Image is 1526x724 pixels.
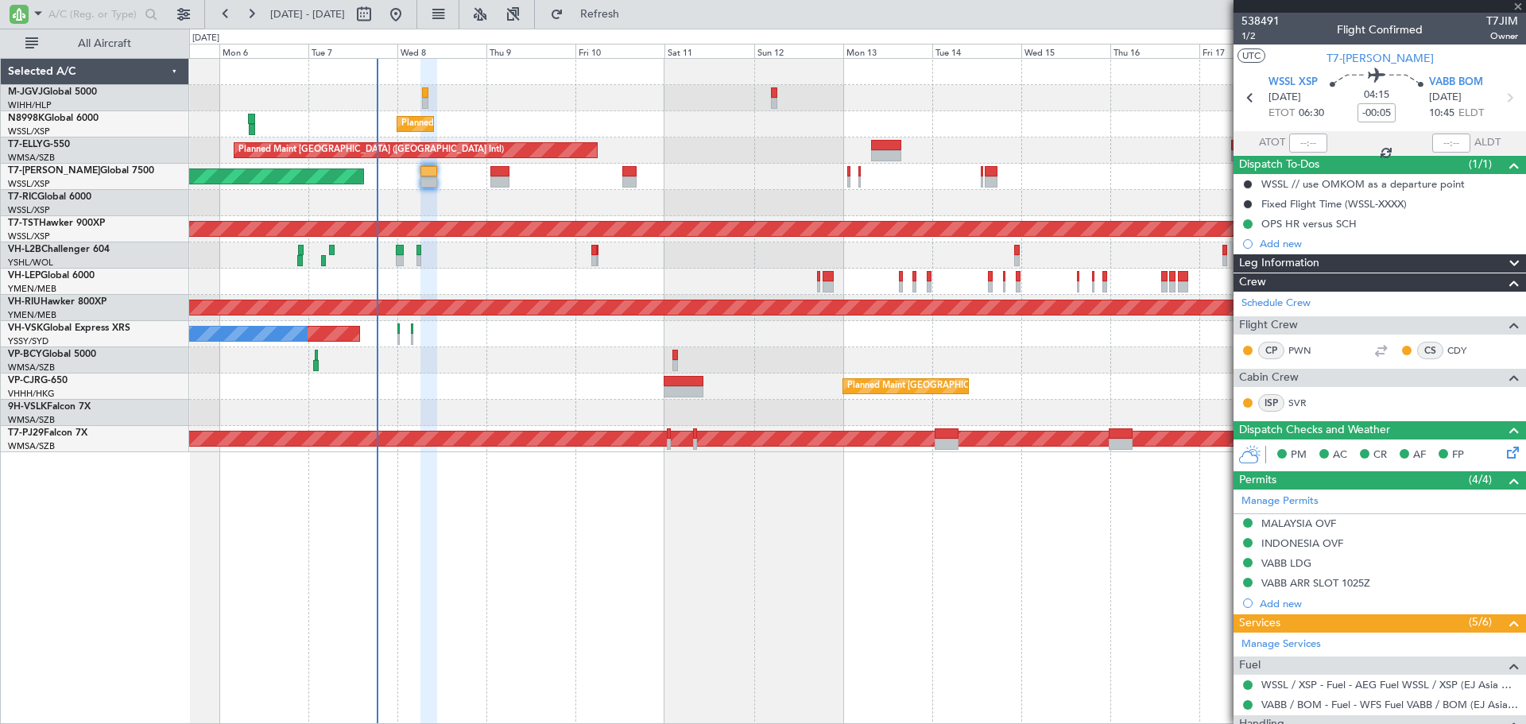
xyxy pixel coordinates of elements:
[664,44,753,58] div: Sat 11
[8,178,50,190] a: WSSL/XSP
[1110,44,1199,58] div: Thu 16
[1373,447,1387,463] span: CR
[8,166,100,176] span: T7-[PERSON_NAME]
[8,297,107,307] a: VH-RIUHawker 800XP
[1417,342,1443,359] div: CS
[1261,576,1370,590] div: VABB ARR SLOT 1025Z
[308,44,397,58] div: Tue 7
[8,376,41,385] span: VP-CJR
[8,219,39,228] span: T7-TST
[1333,447,1347,463] span: AC
[1429,106,1454,122] span: 10:45
[270,7,345,21] span: [DATE] - [DATE]
[8,140,43,149] span: T7-ELLY
[1288,396,1324,410] a: SVR
[1199,44,1288,58] div: Fri 17
[1469,614,1492,630] span: (5/6)
[8,245,110,254] a: VH-L2BChallenger 604
[238,138,504,162] div: Planned Maint [GEOGRAPHIC_DATA] ([GEOGRAPHIC_DATA] Intl)
[847,374,1113,398] div: Planned Maint [GEOGRAPHIC_DATA] ([GEOGRAPHIC_DATA] Intl)
[1239,656,1261,675] span: Fuel
[1447,343,1483,358] a: CDY
[8,297,41,307] span: VH-RIU
[192,32,219,45] div: [DATE]
[1261,698,1518,711] a: VABB / BOM - Fuel - WFS Fuel VABB / BOM (EJ Asia Only)
[1261,517,1336,530] div: MALAYSIA OVF
[1237,48,1265,63] button: UTC
[1239,421,1390,439] span: Dispatch Checks and Weather
[1299,106,1324,122] span: 06:30
[1258,394,1284,412] div: ISP
[8,309,56,321] a: YMEN/MEB
[8,388,55,400] a: VHHH/HKG
[1241,637,1321,652] a: Manage Services
[1268,75,1318,91] span: WSSL XSP
[1241,494,1319,509] a: Manage Permits
[1261,197,1407,211] div: Fixed Flight Time (WSSL-XXXX)
[486,44,575,58] div: Thu 9
[8,376,68,385] a: VP-CJRG-650
[8,414,55,426] a: WMSA/SZB
[1452,447,1464,463] span: FP
[8,192,37,202] span: T7-RIC
[8,283,56,295] a: YMEN/MEB
[1261,217,1357,230] div: OPS HR versus SCH
[1486,13,1518,29] span: T7JIM
[1021,44,1110,58] div: Wed 15
[1261,678,1518,691] a: WSSL / XSP - Fuel - AEG Fuel WSSL / XSP (EJ Asia Only)
[1429,75,1483,91] span: VABB BOM
[1241,296,1311,312] a: Schedule Crew
[1239,369,1299,387] span: Cabin Crew
[8,204,50,216] a: WSSL/XSP
[1268,90,1301,106] span: [DATE]
[41,38,168,49] span: All Aircraft
[8,219,105,228] a: T7-TSTHawker 900XP
[1288,343,1324,358] a: PWN
[8,271,95,281] a: VH-LEPGlobal 6000
[8,257,53,269] a: YSHL/WOL
[8,99,52,111] a: WIHH/HLP
[1327,50,1434,67] span: T7-[PERSON_NAME]
[8,323,43,333] span: VH-VSK
[8,440,55,452] a: WMSA/SZB
[1260,597,1518,610] div: Add new
[8,350,42,359] span: VP-BCY
[8,428,87,438] a: T7-PJ29Falcon 7X
[8,362,55,374] a: WMSA/SZB
[575,44,664,58] div: Fri 10
[401,112,588,136] div: Planned Maint [GEOGRAPHIC_DATA] (Seletar)
[1261,177,1465,191] div: WSSL // use OMKOM as a departure point
[8,126,50,137] a: WSSL/XSP
[8,166,154,176] a: T7-[PERSON_NAME]Global 7500
[1429,90,1462,106] span: [DATE]
[1458,106,1484,122] span: ELDT
[1239,273,1266,292] span: Crew
[1259,135,1285,151] span: ATOT
[1413,447,1426,463] span: AF
[754,44,843,58] div: Sun 12
[8,402,91,412] a: 9H-VSLKFalcon 7X
[17,31,172,56] button: All Aircraft
[1469,156,1492,172] span: (1/1)
[8,192,91,202] a: T7-RICGlobal 6000
[8,87,97,97] a: M-JGVJGlobal 5000
[8,114,99,123] a: N8998KGlobal 6000
[8,230,50,242] a: WSSL/XSP
[1261,536,1343,550] div: INDONESIA OVF
[1291,447,1307,463] span: PM
[8,271,41,281] span: VH-LEP
[8,152,55,164] a: WMSA/SZB
[1241,13,1280,29] span: 538491
[1337,21,1423,38] div: Flight Confirmed
[1241,29,1280,43] span: 1/2
[1469,471,1492,488] span: (4/4)
[1364,87,1389,103] span: 04:15
[48,2,140,26] input: A/C (Reg. or Type)
[8,402,47,412] span: 9H-VSLK
[1260,237,1518,250] div: Add new
[1239,614,1280,633] span: Services
[1239,254,1319,273] span: Leg Information
[219,44,308,58] div: Mon 6
[8,245,41,254] span: VH-L2B
[1474,135,1501,151] span: ALDT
